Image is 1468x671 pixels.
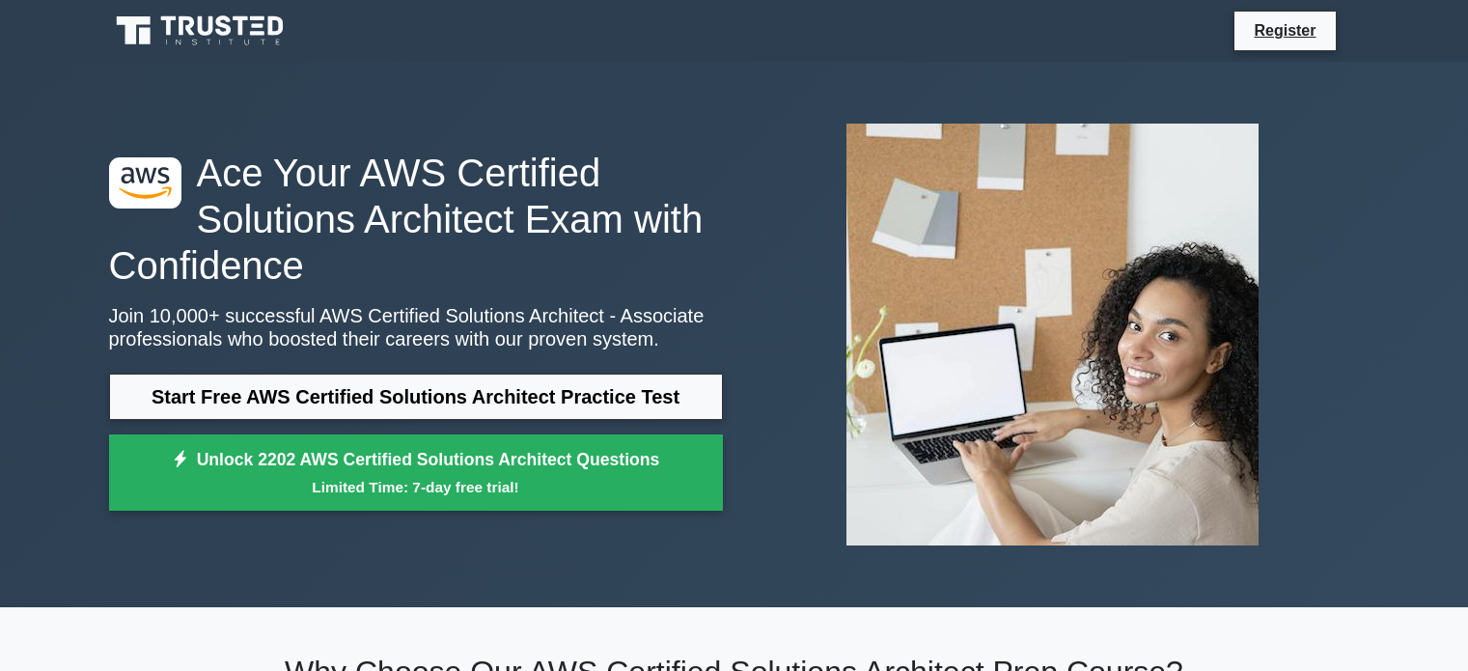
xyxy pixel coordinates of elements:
[133,476,699,498] small: Limited Time: 7-day free trial!
[109,304,723,350] p: Join 10,000+ successful AWS Certified Solutions Architect - Associate professionals who boosted t...
[109,434,723,512] a: Unlock 2202 AWS Certified Solutions Architect QuestionsLimited Time: 7-day free trial!
[109,374,723,420] a: Start Free AWS Certified Solutions Architect Practice Test
[109,150,723,289] h1: Ace Your AWS Certified Solutions Architect Exam with Confidence
[1242,18,1327,42] a: Register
